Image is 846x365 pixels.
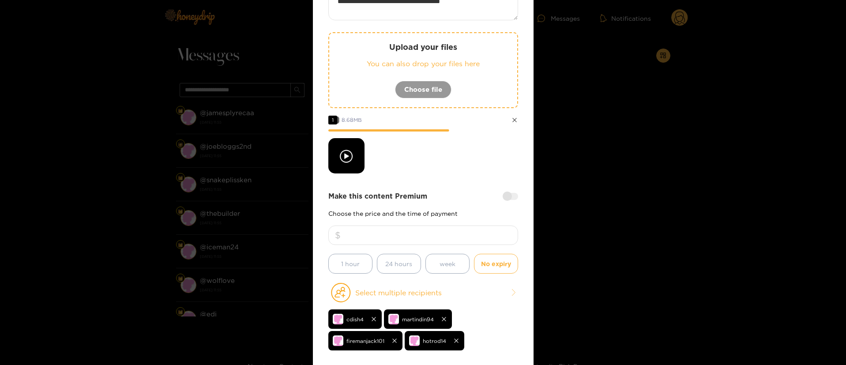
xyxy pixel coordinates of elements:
[440,259,455,269] span: week
[385,259,412,269] span: 24 hours
[328,116,337,124] span: 1
[347,42,500,52] p: Upload your files
[347,59,500,69] p: You can also drop your files here
[346,336,384,346] span: firemanjack101
[328,191,427,201] strong: Make this content Premium
[328,282,518,303] button: Select multiple recipients
[342,117,362,123] span: 8.68 MB
[474,254,518,274] button: No expiry
[425,254,470,274] button: week
[341,259,360,269] span: 1 hour
[377,254,421,274] button: 24 hours
[333,314,343,324] img: no-avatar.png
[402,314,434,324] span: martindin94
[333,335,343,346] img: no-avatar.png
[388,314,399,324] img: no-avatar.png
[328,210,518,217] p: Choose the price and the time of payment
[481,259,511,269] span: No expiry
[423,336,446,346] span: hotrod14
[395,81,451,98] button: Choose file
[328,254,372,274] button: 1 hour
[409,335,420,346] img: no-avatar.png
[346,314,364,324] span: cdish4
